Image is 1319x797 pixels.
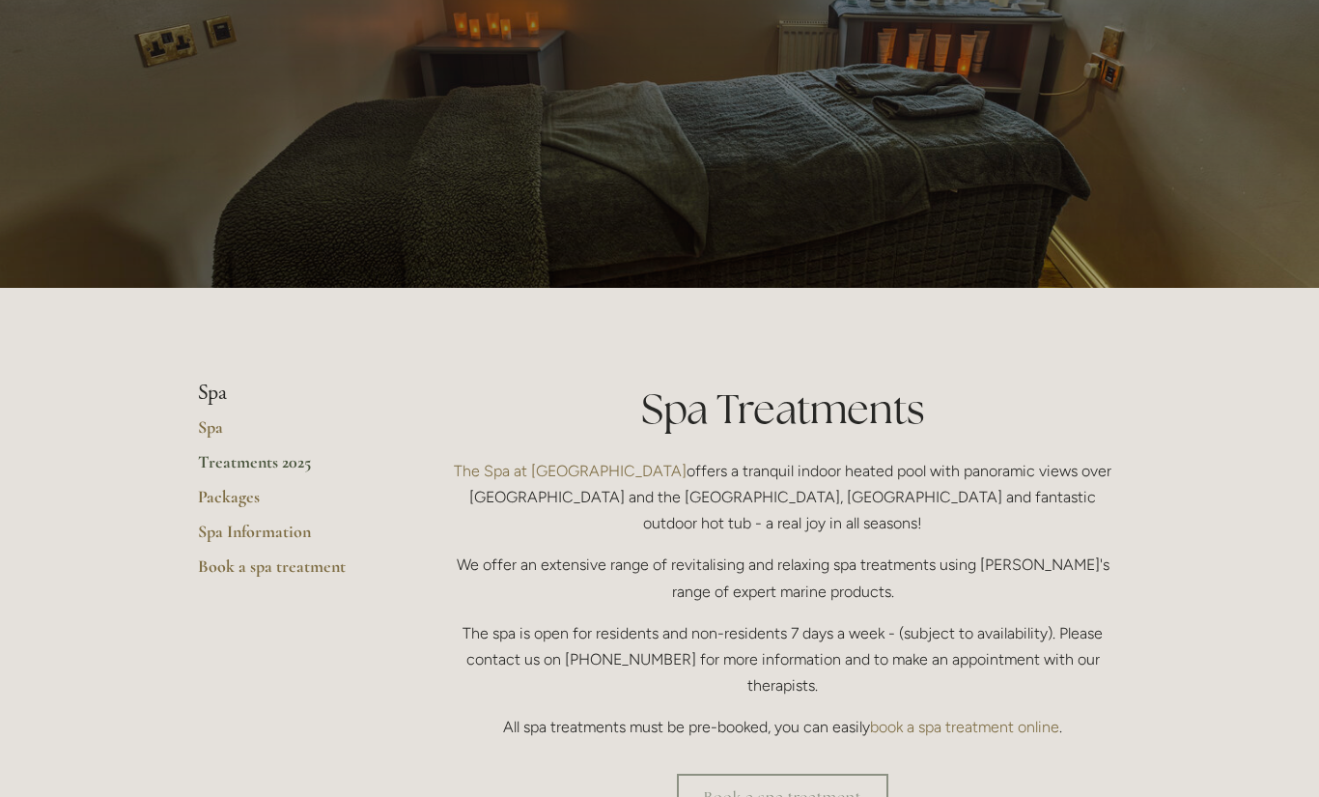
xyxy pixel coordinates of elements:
[454,462,687,480] a: The Spa at [GEOGRAPHIC_DATA]
[198,486,382,521] a: Packages
[444,552,1121,604] p: We offer an extensive range of revitalising and relaxing spa treatments using [PERSON_NAME]'s ran...
[444,620,1121,699] p: The spa is open for residents and non-residents 7 days a week - (subject to availability). Please...
[198,416,382,451] a: Spa
[444,458,1121,537] p: offers a tranquil indoor heated pool with panoramic views over [GEOGRAPHIC_DATA] and the [GEOGRAP...
[198,555,382,590] a: Book a spa treatment
[198,451,382,486] a: Treatments 2025
[198,521,382,555] a: Spa Information
[444,381,1121,438] h1: Spa Treatments
[444,714,1121,740] p: All spa treatments must be pre-booked, you can easily .
[198,381,382,406] li: Spa
[870,718,1059,736] a: book a spa treatment online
